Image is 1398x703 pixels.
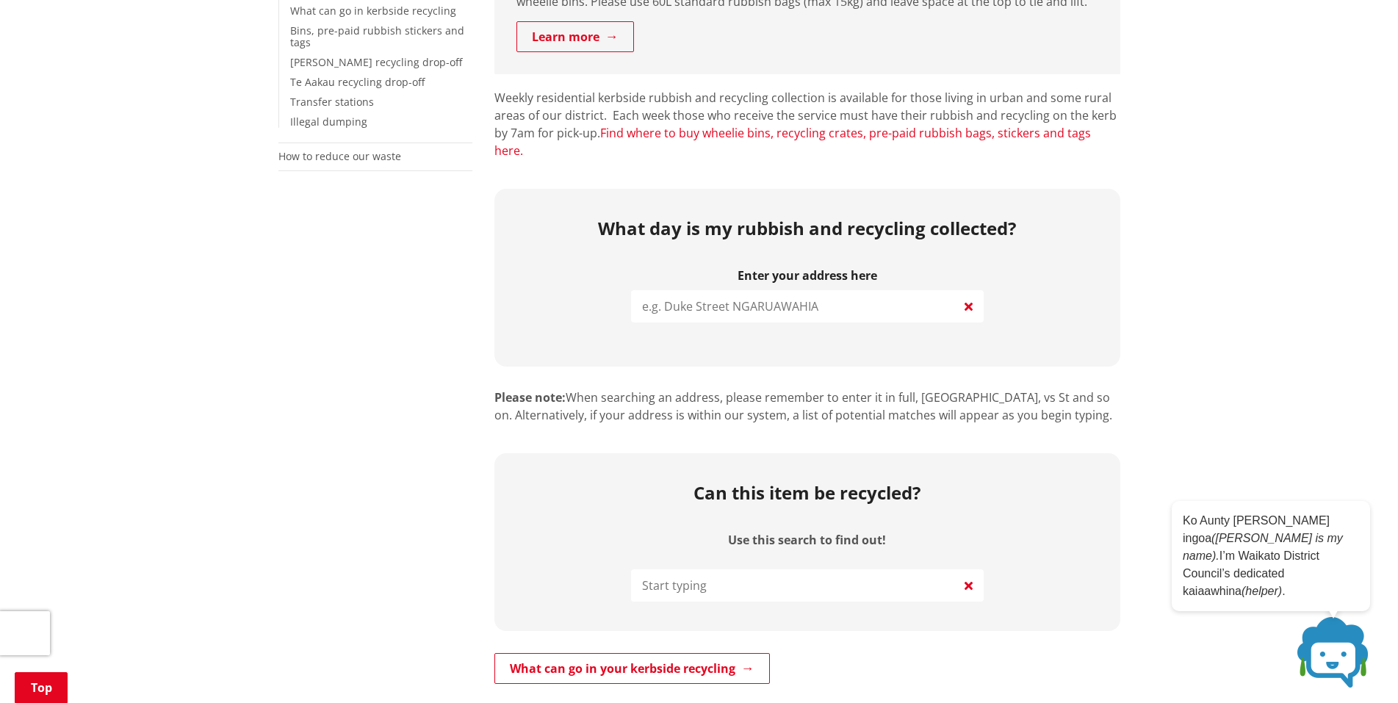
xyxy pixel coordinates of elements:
[494,653,770,684] a: What can go in your kerbside recycling
[1183,532,1343,562] em: ([PERSON_NAME] is my name).
[290,55,462,69] a: [PERSON_NAME] recycling drop-off
[290,75,425,89] a: Te Aakau recycling drop-off
[494,89,1120,159] p: Weekly residential kerbside rubbish and recycling collection is available for those living in urb...
[1242,585,1282,597] em: (helper)
[631,569,984,602] input: Start typing
[494,125,1091,159] a: Find where to buy wheelie bins, recycling crates, pre-paid rubbish bags, stickers and tags here.
[1183,512,1359,600] p: Ko Aunty [PERSON_NAME] ingoa I’m Waikato District Council’s dedicated kaiaawhina .
[15,672,68,703] a: Top
[494,389,566,405] strong: Please note:
[505,218,1109,239] h2: What day is my rubbish and recycling collected?
[631,269,984,283] label: Enter your address here
[290,4,456,18] a: What can go in kerbside recycling
[290,115,367,129] a: Illegal dumping
[290,95,374,109] a: Transfer stations
[728,533,886,547] label: Use this search to find out!
[290,24,464,50] a: Bins, pre-paid rubbish stickers and tags
[516,21,634,52] a: Learn more
[631,290,984,322] input: e.g. Duke Street NGARUAWAHIA
[693,483,920,504] h2: Can this item be recycled?
[494,389,1120,424] p: When searching an address, please remember to enter it in full, [GEOGRAPHIC_DATA], vs St and so o...
[278,149,401,163] a: How to reduce our waste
